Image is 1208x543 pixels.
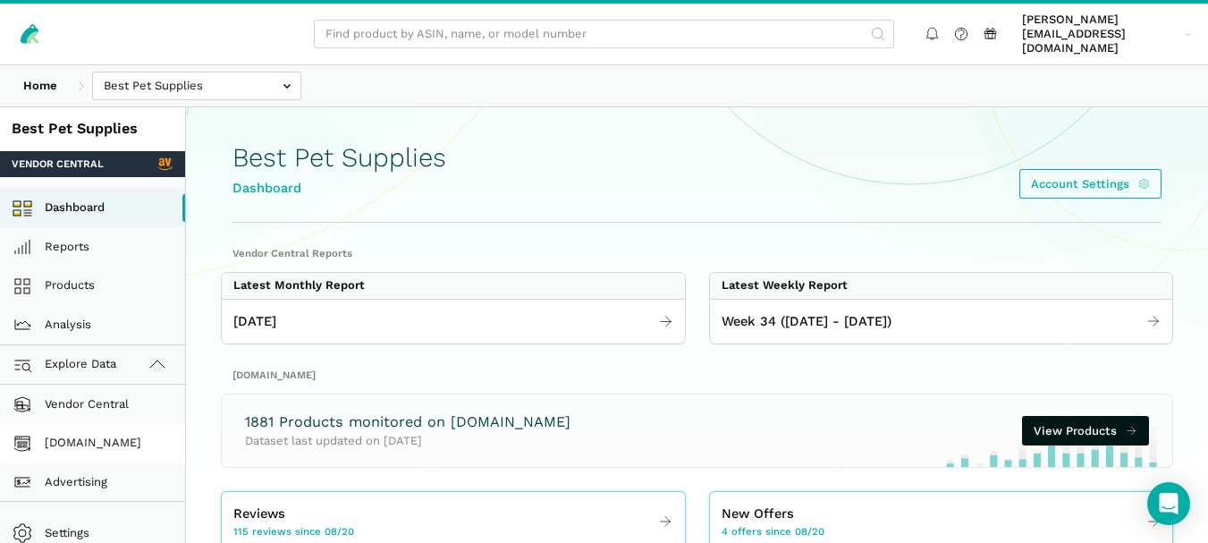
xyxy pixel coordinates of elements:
[233,311,276,332] span: [DATE]
[245,432,570,450] p: Dataset last updated on [DATE]
[233,504,285,524] span: Reviews
[710,306,1173,338] a: Week 34 ([DATE] - [DATE])
[12,157,104,171] span: Vendor Central
[722,504,794,524] span: New Offers
[1034,422,1117,440] span: View Products
[722,278,848,293] div: Latest Weekly Report
[1022,416,1149,445] a: View Products
[1019,169,1162,199] a: Account Settings
[722,311,891,332] span: Week 34 ([DATE] - [DATE])
[12,119,173,140] div: Best Pet Supplies
[1147,482,1190,525] div: Open Intercom Messenger
[722,524,824,539] span: 4 offers since 08/20
[12,72,69,101] a: Home
[233,524,354,539] span: 115 reviews since 08/20
[245,412,570,433] h3: 1881 Products monitored on [DOMAIN_NAME]
[92,72,301,101] input: Best Pet Supplies
[232,246,1162,260] h2: Vendor Central Reports
[18,354,117,376] span: Explore Data
[222,306,685,338] a: [DATE]
[232,178,446,199] div: Dashboard
[1022,13,1178,56] span: [PERSON_NAME][EMAIL_ADDRESS][DOMAIN_NAME]
[232,143,446,173] h1: Best Pet Supplies
[314,20,894,49] input: Find product by ASIN, name, or model number
[1017,10,1197,59] a: [PERSON_NAME][EMAIL_ADDRESS][DOMAIN_NAME]
[232,368,1162,382] h2: [DOMAIN_NAME]
[233,278,365,293] div: Latest Monthly Report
